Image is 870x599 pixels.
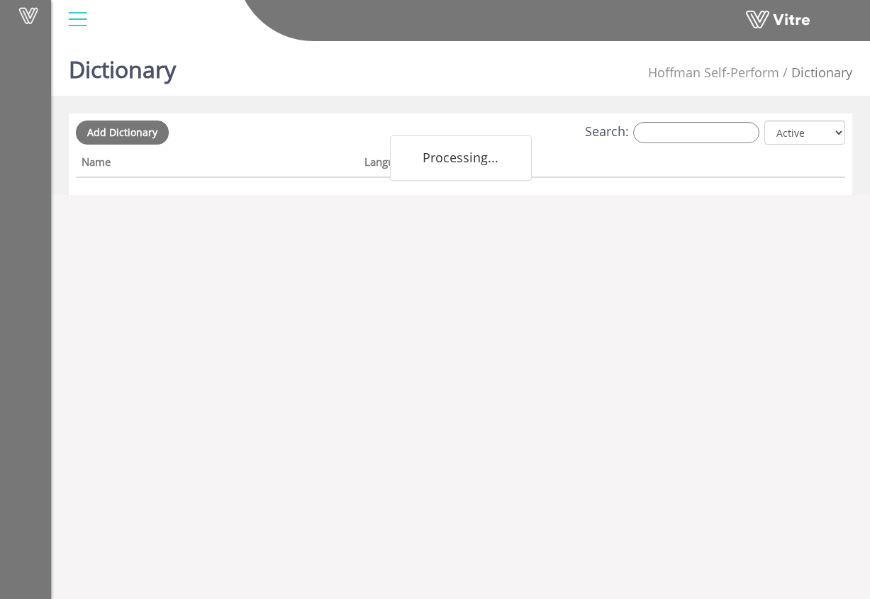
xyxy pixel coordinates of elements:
span: 210 [648,64,779,81]
th: Language [359,151,766,178]
span: Add Dictionary [87,125,157,139]
div: Processing... [390,135,532,181]
a: Add Dictionary [76,121,169,145]
label: Search: [585,122,759,143]
th: Name [76,151,359,178]
input: Search: [633,122,759,143]
h1: Dictionary [69,35,176,96]
li: Dictionary [779,64,852,82]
